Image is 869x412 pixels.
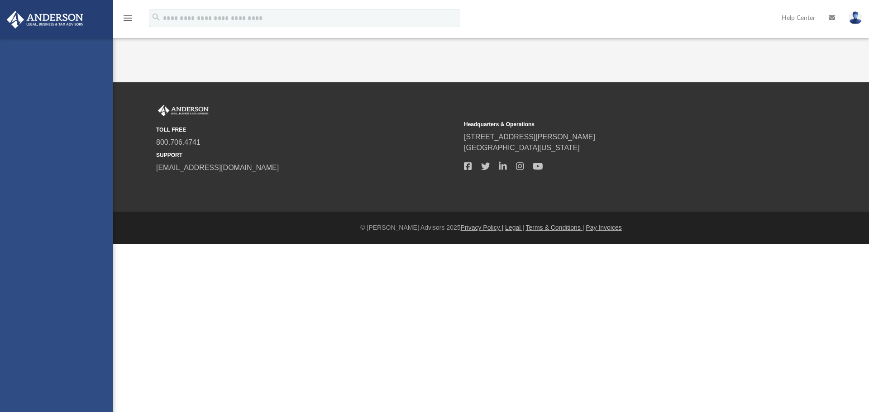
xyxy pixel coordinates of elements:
img: Anderson Advisors Platinum Portal [4,11,86,28]
i: menu [122,13,133,24]
a: [STREET_ADDRESS][PERSON_NAME] [464,133,595,141]
a: [GEOGRAPHIC_DATA][US_STATE] [464,144,580,152]
small: Headquarters & Operations [464,120,765,128]
a: Pay Invoices [586,224,621,231]
img: User Pic [849,11,862,24]
a: Legal | [505,224,524,231]
small: TOLL FREE [156,126,458,134]
img: Anderson Advisors Platinum Portal [156,105,210,117]
a: 800.706.4741 [156,138,201,146]
a: menu [122,17,133,24]
div: © [PERSON_NAME] Advisors 2025 [113,223,869,232]
i: search [151,12,161,22]
small: SUPPORT [156,151,458,159]
a: Terms & Conditions | [526,224,584,231]
a: Privacy Policy | [461,224,504,231]
a: [EMAIL_ADDRESS][DOMAIN_NAME] [156,164,279,171]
